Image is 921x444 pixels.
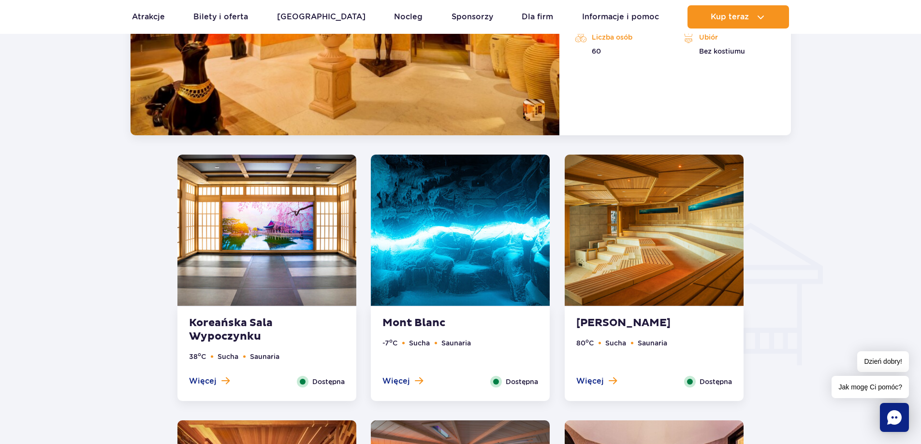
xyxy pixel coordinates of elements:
img: icon_outfit-orange.svg [682,30,694,44]
strong: [PERSON_NAME] [576,316,693,330]
span: Dostępna [312,376,345,387]
li: 38 C [189,351,206,362]
li: Sucha [605,338,626,348]
button: Więcej [382,376,423,387]
li: -7 C [382,338,397,348]
li: Sucha [218,351,238,362]
p: Bez kostiumu [682,46,775,56]
span: Kup teraz [711,13,749,21]
p: Liczba osób [575,30,668,44]
button: Więcej [576,376,617,387]
p: 60 [575,46,668,56]
li: Saunaria [441,338,471,348]
a: Informacje i pomoc [582,5,659,29]
span: Więcej [576,376,604,387]
li: Sucha [409,338,430,348]
li: Saunaria [250,351,279,362]
button: Więcej [189,376,230,387]
img: Mont Blanc [371,155,550,306]
img: activities-orange.svg [575,30,587,44]
strong: Mont Blanc [382,316,499,330]
a: [GEOGRAPHIC_DATA] [277,5,365,29]
p: Ubiór [682,30,775,44]
button: Kup teraz [687,5,789,29]
span: Dostępna [506,376,538,387]
a: Sponsorzy [452,5,493,29]
strong: Koreańska Sala Wypoczynku [189,316,306,344]
sup: o [389,338,393,344]
sup: o [198,351,201,358]
sup: o [585,338,589,344]
a: Nocleg [394,5,423,29]
span: Jak mogę Ci pomóc? [832,376,909,398]
a: Atrakcje [132,5,165,29]
span: Dostępna [700,376,732,387]
img: Koreańska sala wypoczynku [177,155,356,306]
li: 80 C [576,338,594,348]
span: Więcej [382,376,410,387]
span: Więcej [189,376,217,387]
li: Saunaria [638,338,667,348]
a: Dla firm [522,5,553,29]
div: Chat [880,403,909,432]
a: Bilety i oferta [193,5,248,29]
img: Sauna Akwarium [565,155,744,306]
span: Dzień dobry! [857,351,909,372]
